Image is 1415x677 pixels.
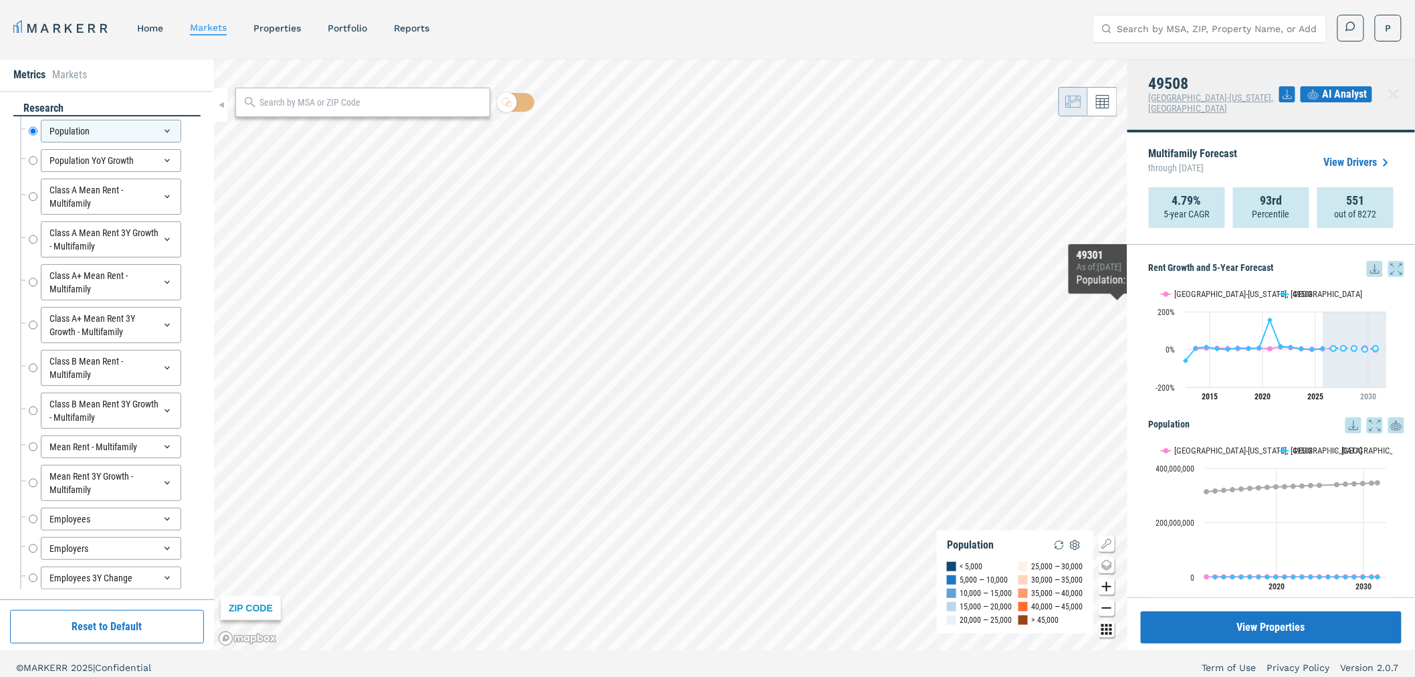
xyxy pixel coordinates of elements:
div: 49301 [1077,250,1158,262]
span: Confidential [95,662,151,673]
div: 30,000 — 35,000 [1031,573,1083,587]
path: Monday, 14 Dec, 18:00, 323,318,000. USA. [1239,486,1244,492]
text: 2030 [1355,582,1372,591]
path: Wednesday, 14 Dec, 18:00, 42,061. 49508. [1248,575,1253,580]
a: markets [190,22,227,33]
div: Population YoY Growth [41,149,181,172]
path: Sunday, 29 Aug, 19:00, 16.46. 49508. [1279,344,1284,349]
g: USA, line 3 of 3 with 20 data points. [1204,480,1381,494]
h4: 49508 [1149,75,1279,92]
path: Thursday, 29 Aug, 19:00, 7.79. 49508. [1194,345,1199,351]
input: Search by MSA or ZIP Code [259,96,483,110]
path: Wednesday, 29 Aug, 19:00, 5.78. 49508. [1246,346,1252,351]
a: reports [394,23,429,33]
path: Saturday, 14 Dec, 18:00, 345,074,000. USA. [1370,480,1375,486]
a: Portfolio [328,23,367,33]
tspan: 2025 [1308,392,1324,401]
path: Monday, 14 Dec, 18:00, 42,107. 49508. [1335,575,1340,580]
div: > 45,000 [1031,613,1059,627]
text: 0 [1191,573,1195,583]
div: As of : [DATE] [1077,262,1158,272]
path: Saturday, 14 Dec, 18:00, 42,528. 49508. [1370,575,1375,580]
path: Monday, 14 Dec, 18:00, 339,513,000. USA. [1335,482,1340,487]
div: Class A Mean Rent 3Y Growth - Multifamily [41,221,181,258]
text: -200% [1156,383,1176,393]
path: Thursday, 29 Aug, 19:00, 5.3. 49508. [1374,346,1379,351]
div: 15,000 — 20,000 [960,600,1012,613]
path: Thursday, 29 Aug, 19:00, 7.46. 49508. [1257,345,1263,351]
a: Privacy Policy [1267,661,1330,674]
button: Show 49508 [1279,446,1314,456]
path: Friday, 14 Dec, 18:00, 343,754,000. USA. [1361,481,1366,486]
div: 25,000 — 30,000 [1031,560,1083,573]
div: Employees 3Y Change [41,567,181,589]
div: Map Tooltip Content [1077,250,1158,288]
p: Percentile [1253,207,1290,221]
div: 40,000 — 45,000 [1031,600,1083,613]
a: View Drivers [1324,155,1394,171]
strong: 4.79% [1172,194,1202,207]
text: 2020 [1269,582,1285,591]
a: properties [253,23,301,33]
path: Monday, 29 Aug, 19:00, 11.51. 49508. [1289,345,1294,350]
button: View Properties [1141,611,1402,644]
g: 49508, line 4 of 4 with 5 data points. [1331,345,1379,352]
strong: 551 [1347,194,1365,207]
div: Class B Mean Rent 3Y Growth - Multifamily [41,393,181,429]
text: 200,000,000 [1156,518,1195,528]
path: Sunday, 14 Dec, 18:00, 320,815,000. USA. [1230,487,1236,492]
path: Saturday, 14 Dec, 18:00, 39,993. 49508. [1274,575,1279,580]
path: Saturday, 14 Dec, 18:00, 41,525. 49508. [1222,575,1227,580]
button: Reset to Default [10,610,204,644]
button: AI Analyst [1301,86,1372,102]
path: Wednesday, 14 Dec, 18:00, 42,335. 49508. [1300,575,1305,580]
div: 20,000 — 25,000 [960,613,1012,627]
text: 0% [1166,345,1176,355]
button: Other options map button [1099,621,1115,638]
span: through [DATE] [1149,159,1238,177]
path: Thursday, 14 Dec, 18:00, 41,924. 49508. [1309,575,1314,580]
path: Tuesday, 14 Dec, 18:00, 42,157. 49508. [1343,575,1349,580]
path: Saturday, 29 Aug, 19:00, 5.96. 49508. [1331,346,1337,351]
path: Tuesday, 29 Aug, 19:00, 7.89. 49508. [1236,345,1241,351]
div: < 5,000 [960,560,982,573]
path: Wednesday, 14 Dec, 18:00, 334,326,000. USA. [1300,484,1305,489]
path: Saturday, 29 Aug, 19:00, 2.59. 49508. [1215,347,1220,352]
path: Friday, 14 Dec, 18:00, 40,754. 49508. [1213,575,1218,580]
path: Monday, 14 Dec, 18:00, 42,549. 49508. [1239,575,1244,580]
path: Saturday, 14 Dec, 18:00, 42,069. 49508. [1317,575,1323,580]
div: 5,000 — 10,000 [960,573,1008,587]
g: Grand Rapids-Wyoming, MI, line 1 of 3 with 21 data points. [1204,574,1381,579]
text: [GEOGRAPHIC_DATA] [1341,446,1413,456]
path: Thursday, 14 Dec, 18:00, 342,385,000. USA. [1352,481,1357,486]
button: Zoom in map button [1099,579,1115,595]
button: Zoom out map button [1099,600,1115,616]
div: research [13,101,201,116]
h5: Population [1149,417,1404,433]
text: 400,000,000 [1156,464,1195,474]
p: 5-year CAGR [1164,207,1210,221]
svg: Interactive chart [1149,433,1393,601]
h5: Rent Growth and 5-Year Forecast [1149,261,1404,277]
tspan: 2015 [1202,392,1218,401]
strong: 93rd [1261,194,1283,207]
path: Saturday, 14 Dec, 18:00, 331,345,000. USA. [1274,484,1279,490]
path: Thursday, 14 Dec, 18:00, 42,032. 49508. [1257,575,1262,580]
text: 200% [1158,308,1176,317]
div: Mean Rent - Multifamily [41,436,181,458]
path: Friday, 14 Dec, 18:00, 315,877,000. USA. [1213,488,1218,494]
div: Mean Rent 3Y Growth - Multifamily [41,465,181,501]
path: Friday, 29 Aug, 19:00, 12.92. 49508. [1204,345,1210,350]
div: Population. Highcharts interactive chart. [1149,433,1404,601]
div: 10,000 — 15,000 [960,587,1012,600]
a: MARKERR [13,19,110,37]
button: Show/Hide Legend Map Button [1099,536,1115,552]
path: Wednesday, 14 Dec, 18:00, 1,009,064. Grand Rapids-Wyoming, MI. [1204,574,1210,579]
path: Tuesday, 14 Dec, 18:00, 332,891,000. USA. [1291,484,1297,489]
div: Employers [41,537,181,560]
span: 2025 | [71,662,95,673]
path: Tuesday, 14 Dec, 18:00, 340,970,000. USA. [1343,482,1349,487]
canvas: Map [214,59,1128,650]
a: Mapbox logo [218,631,277,646]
